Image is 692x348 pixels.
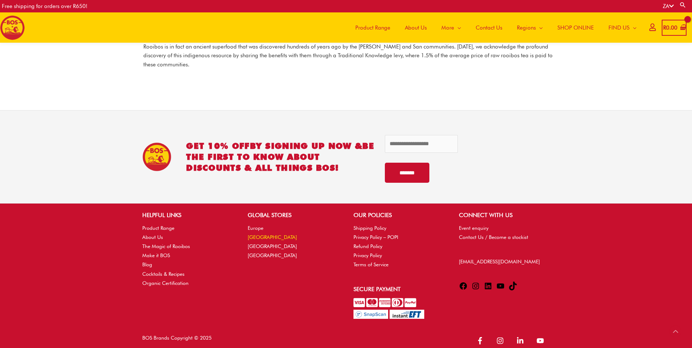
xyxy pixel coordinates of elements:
[248,225,263,231] a: Europe
[353,225,386,231] a: Shipping Policy
[662,20,687,36] a: View Shopping Cart, empty
[517,17,536,39] span: Regions
[468,12,510,43] a: Contact Us
[353,234,398,240] a: Privacy Policy – POPI
[250,141,363,151] span: BY SIGNING UP NOW &
[348,12,398,43] a: Product Range
[353,285,444,294] h2: Secure Payment
[510,12,550,43] a: Regions
[248,211,339,220] h2: GLOBAL STORES
[142,271,185,277] a: Cocktails & Recipes
[513,333,531,348] a: linkedin-in
[434,12,468,43] a: More
[550,12,601,43] a: SHOP ONLINE
[186,140,374,173] h2: GET 10% OFF be the first to know about discounts & all things BOS!
[353,211,444,220] h2: OUR POLICIES
[476,17,502,39] span: Contact Us
[679,1,687,8] a: Search button
[353,310,388,319] img: Pay with SnapScan
[142,224,233,288] nav: HELPFUL LINKS
[142,211,233,220] h2: HELPFUL LINKS
[142,225,174,231] a: Product Range
[459,234,528,240] a: Contact Us / Become a stockist
[142,243,190,249] a: The Magic of Rooibos
[390,310,424,319] img: Pay with InstantEFT
[459,224,550,242] nav: CONNECT WITH US
[142,142,171,171] img: BOS Ice Tea
[441,17,454,39] span: More
[663,24,666,31] span: R
[248,252,297,258] a: [GEOGRAPHIC_DATA]
[343,12,644,43] nav: Site Navigation
[459,225,488,231] a: Event enquiry
[533,333,550,348] a: youtube
[248,234,297,240] a: [GEOGRAPHIC_DATA]
[459,259,540,264] a: [EMAIL_ADDRESS][DOMAIN_NAME]
[608,17,630,39] span: FIND US
[663,24,677,31] bdi: 0.00
[405,17,427,39] span: About Us
[557,17,594,39] span: SHOP ONLINE
[493,333,511,348] a: instagram
[142,280,189,286] a: Organic Certification
[142,262,152,267] a: Blog
[398,12,434,43] a: About Us
[142,234,163,240] a: About Us
[353,243,382,249] a: Refund Policy
[663,3,674,9] a: ZA
[353,224,444,270] nav: OUR POLICIES
[248,243,297,249] a: [GEOGRAPHIC_DATA]
[143,33,553,69] p: Rooibos is in fact an ancient superfood that was discovered hundreds of years ago by the [PERSON_...
[459,211,550,220] h2: CONNECT WITH US
[248,224,339,260] nav: GLOBAL STORES
[355,17,390,39] span: Product Range
[353,262,388,267] a: Terms of Service
[473,333,491,348] a: facebook-f
[353,252,382,258] a: Privacy Policy
[142,252,170,258] a: Make it BOS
